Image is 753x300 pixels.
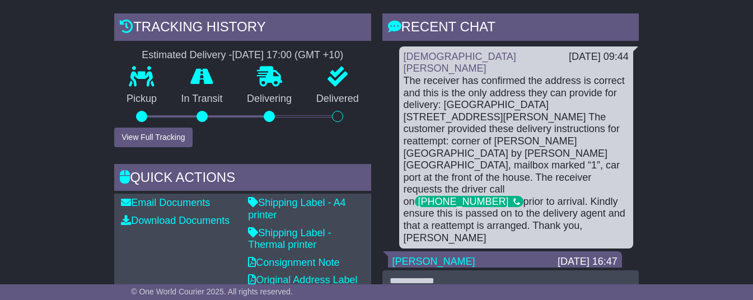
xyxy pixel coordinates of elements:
a: Email Documents [121,197,210,208]
a: Original Address Label [248,274,357,285]
a: Shipping Label - A4 printer [248,197,345,221]
div: RECENT CHAT [382,13,639,44]
a: Shipping Label - Thermal printer [248,227,331,251]
a: Download Documents [121,215,230,226]
div: [DATE] 09:44 [569,51,629,63]
div: Estimated Delivery - [114,49,371,62]
div: [DATE] 16:47 [558,256,618,268]
p: In Transit [169,93,235,105]
p: Pickup [114,93,169,105]
a: [PERSON_NAME] [392,256,475,267]
div: [PHONE_NUMBER] [415,196,523,207]
div: [DATE] 17:00 (GMT +10) [232,49,343,62]
p: Delivering [235,93,304,105]
div: The receiver has confirmed the address is correct and this is the only address they can provide f... [404,75,629,244]
div: Tracking history [114,13,371,44]
button: View Full Tracking [114,128,192,147]
a: [DEMOGRAPHIC_DATA][PERSON_NAME] [404,51,516,74]
div: Quick Actions [114,164,371,194]
span: © One World Courier 2025. All rights reserved. [131,287,293,296]
p: Delivered [304,93,371,105]
a: Consignment Note [248,257,339,268]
